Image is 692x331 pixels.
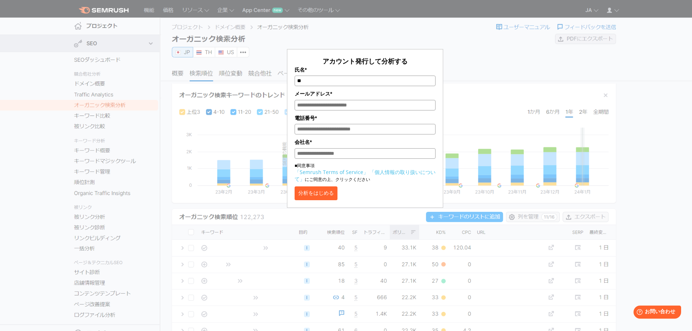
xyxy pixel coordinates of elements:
[295,114,436,122] label: 電話番号*
[295,169,436,182] a: 「個人情報の取り扱いについて」
[627,303,684,323] iframe: Help widget launcher
[295,90,436,98] label: メールアドレス*
[323,57,408,65] span: アカウント発行して分析する
[295,169,368,175] a: 「Semrush Terms of Service」
[295,186,337,200] button: 分析をはじめる
[295,162,436,183] p: ■同意事項 にご同意の上、クリックください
